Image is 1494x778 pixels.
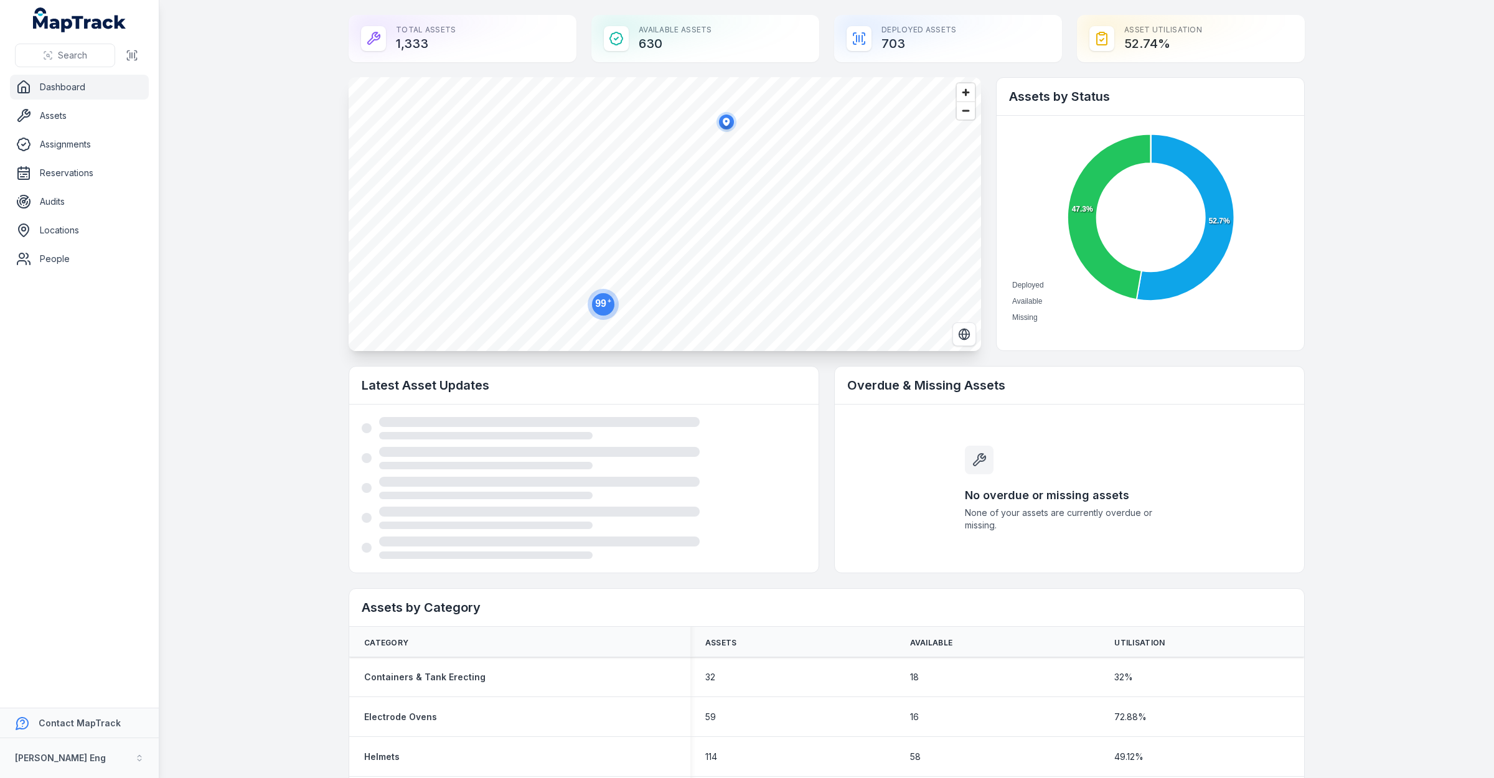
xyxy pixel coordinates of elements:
span: 59 [705,711,716,723]
span: 58 [910,751,921,763]
button: Zoom out [957,101,975,120]
span: None of your assets are currently overdue or missing. [965,507,1174,532]
a: Assets [10,103,149,128]
span: 114 [705,751,717,763]
a: MapTrack [33,7,126,32]
span: 18 [910,671,919,683]
a: Audits [10,189,149,214]
h2: Assets by Category [362,599,1292,616]
a: Dashboard [10,75,149,100]
strong: [PERSON_NAME] Eng [15,752,106,763]
span: 32 % [1114,671,1133,683]
span: Utilisation [1114,638,1165,648]
a: Containers & Tank Erecting [364,671,486,683]
span: 72.88 % [1114,711,1147,723]
h2: Assets by Status [1009,88,1292,105]
span: 16 [910,711,919,723]
text: 99 [595,298,611,309]
h2: Overdue & Missing Assets [847,377,1292,394]
span: Category [364,638,408,648]
a: Locations [10,218,149,243]
button: Search [15,44,115,67]
button: Zoom in [957,83,975,101]
span: 49.12 % [1114,751,1144,763]
h3: No overdue or missing assets [965,487,1174,504]
span: Missing [1012,313,1038,322]
a: Reservations [10,161,149,185]
tspan: + [608,298,611,304]
span: Deployed [1012,281,1044,289]
a: Assignments [10,132,149,157]
a: Electrode Ovens [364,711,437,723]
h2: Latest Asset Updates [362,377,806,394]
span: Assets [705,638,737,648]
strong: Contact MapTrack [39,718,121,728]
a: People [10,246,149,271]
span: 32 [705,671,715,683]
a: Helmets [364,751,400,763]
span: Available [910,638,953,648]
span: Search [58,49,87,62]
button: Switch to Satellite View [952,322,976,346]
span: Available [1012,297,1042,306]
canvas: Map [349,77,981,351]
